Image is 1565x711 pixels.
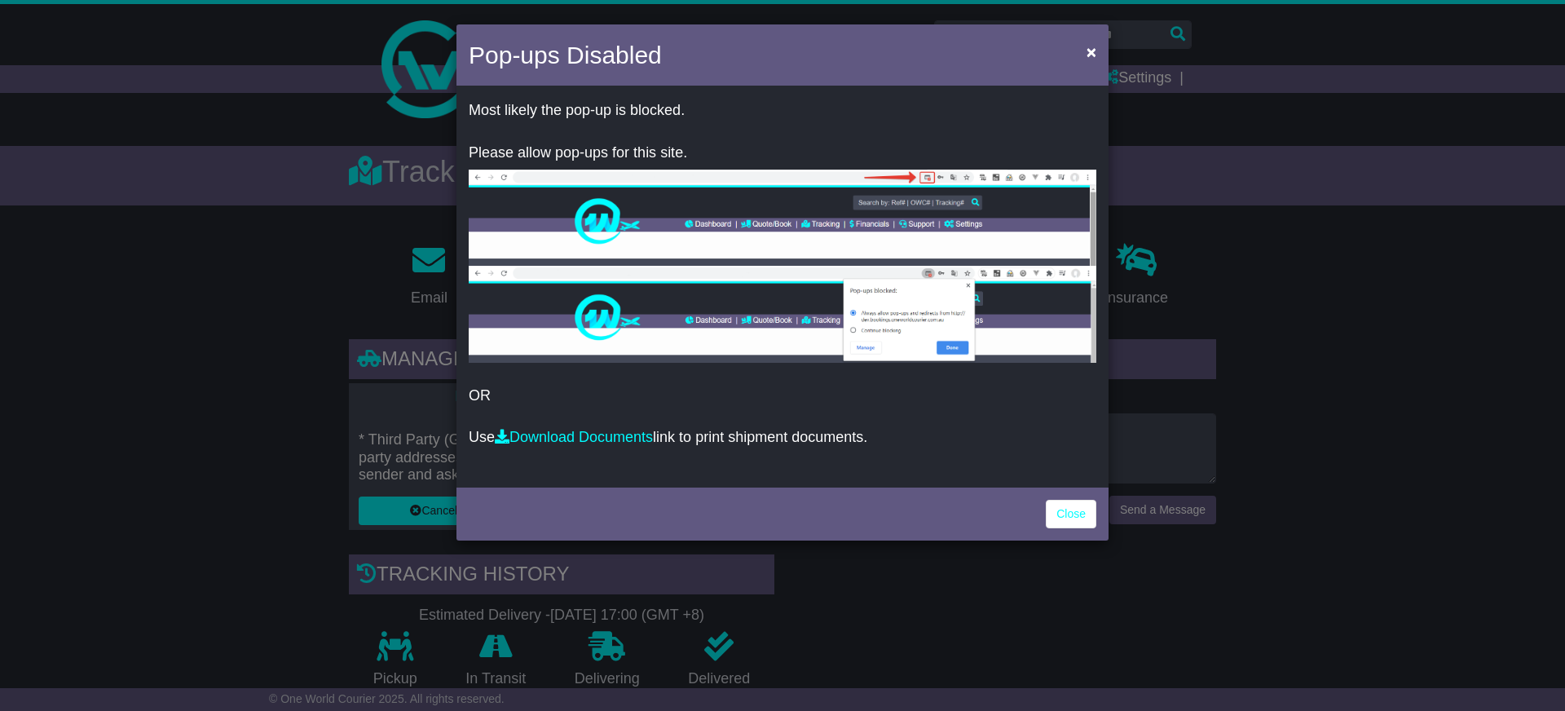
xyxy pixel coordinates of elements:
[456,90,1109,484] div: OR
[469,429,1096,447] p: Use link to print shipment documents.
[469,266,1096,363] img: allow-popup-2.png
[469,102,1096,120] p: Most likely the pop-up is blocked.
[495,429,653,445] a: Download Documents
[1078,35,1104,68] button: Close
[1087,42,1096,61] span: ×
[469,144,1096,162] p: Please allow pop-ups for this site.
[1046,500,1096,528] a: Close
[469,37,662,73] h4: Pop-ups Disabled
[469,170,1096,266] img: allow-popup-1.png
